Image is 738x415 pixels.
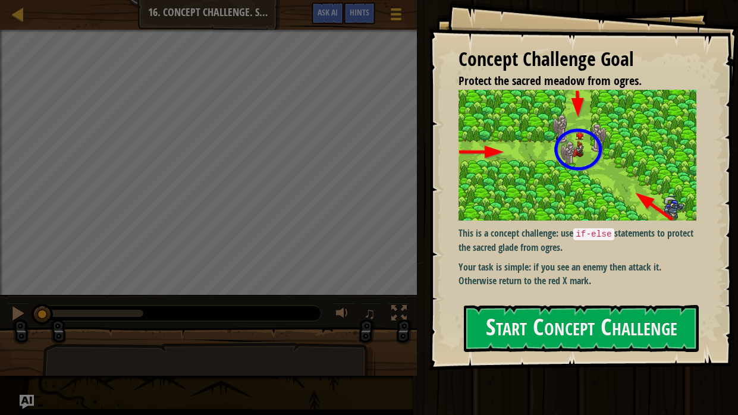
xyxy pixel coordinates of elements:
span: Protect the sacred meadow from ogres. [458,73,642,89]
p: This is a concept challenge: use statements to protect the sacred glade from ogres. [458,227,696,254]
span: Hints [350,7,369,18]
img: Sacred [458,90,696,221]
button: Toggle fullscreen [387,303,411,327]
button: Start Concept Challenge [464,305,699,352]
code: if-else [573,228,614,240]
button: Ask AI [20,395,34,409]
button: Show game menu [381,2,411,30]
button: ♫ [362,303,382,327]
button: Adjust volume [332,303,356,327]
span: ♫ [364,304,376,322]
button: Ctrl + P: Pause [6,303,30,327]
p: Your task is simple: if you see an enemy then attack it. Otherwise return to the red X mark. [458,260,696,288]
li: Protect the sacred meadow from ogres. [444,73,693,90]
div: Concept Challenge Goal [458,46,696,73]
button: Ask AI [312,2,344,24]
span: Ask AI [318,7,338,18]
